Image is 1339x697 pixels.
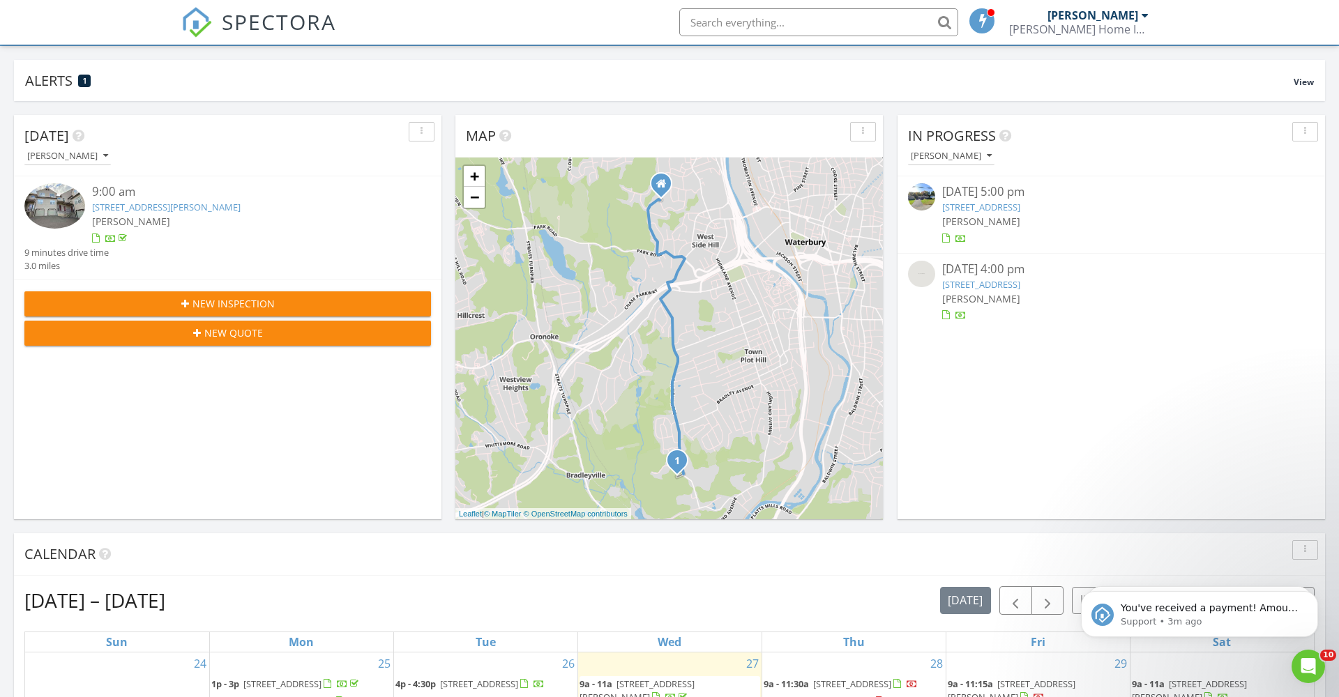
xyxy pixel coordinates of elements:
[24,586,165,614] h2: [DATE] – [DATE]
[464,187,485,208] a: Zoom out
[908,183,935,210] img: streetview
[24,126,69,145] span: [DATE]
[24,246,109,259] div: 9 minutes drive time
[942,201,1020,213] a: [STREET_ADDRESS]
[942,278,1020,291] a: [STREET_ADDRESS]
[466,126,496,145] span: Map
[813,677,891,690] span: [STREET_ADDRESS]
[286,632,317,652] a: Monday
[459,510,482,518] a: Leaflet
[191,652,209,675] a: Go to August 24, 2025
[1292,650,1325,683] iframe: Intercom live chat
[211,677,239,690] span: 1p - 3p
[764,677,918,690] a: 9a - 11:30a [STREET_ADDRESS]
[181,19,336,48] a: SPECTORA
[25,71,1294,90] div: Alerts
[395,677,436,690] span: 4p - 4:30p
[1060,562,1339,659] iframe: Intercom notifications message
[942,292,1020,305] span: [PERSON_NAME]
[908,261,935,288] img: streetview
[942,183,1281,201] div: [DATE] 5:00 pm
[375,652,393,675] a: Go to August 25, 2025
[1028,632,1048,652] a: Friday
[440,677,518,690] span: [STREET_ADDRESS]
[92,183,397,201] div: 9:00 am
[211,676,392,693] a: 1p - 3p [STREET_ADDRESS]
[764,677,809,690] span: 9a - 11:30a
[27,151,108,161] div: [PERSON_NAME]
[473,632,499,652] a: Tuesday
[908,147,994,166] button: [PERSON_NAME]
[580,677,612,690] span: 9a - 11a
[222,7,336,36] span: SPECTORA
[911,151,992,161] div: [PERSON_NAME]
[24,291,431,316] button: New Inspection
[840,632,868,652] a: Thursday
[1031,586,1064,615] button: Next
[92,201,241,213] a: [STREET_ADDRESS][PERSON_NAME]
[679,8,958,36] input: Search everything...
[677,460,686,468] div: 7 Taft Pointe 54, Waterbury, CT 06708
[948,677,993,690] span: 9a - 11:15a
[743,652,762,675] a: Go to August 27, 2025
[455,508,631,520] div: |
[24,321,431,346] button: New Quote
[1320,650,1336,661] span: 10
[204,325,263,340] span: New Quote
[395,677,545,690] a: 4p - 4:30p [STREET_ADDRESS]
[24,183,85,229] img: 9329644%2Fcover_photos%2FBG9dZtOHylySKjzNFqCb%2Fsmall.jpg
[484,510,522,518] a: © MapTiler
[92,215,170,228] span: [PERSON_NAME]
[940,587,991,614] button: [DATE]
[908,261,1315,323] a: [DATE] 4:00 pm [STREET_ADDRESS] [PERSON_NAME]
[1009,22,1149,36] div: DeLeon Home Inspections
[181,7,212,38] img: The Best Home Inspection Software - Spectora
[211,677,361,690] a: 1p - 3p [STREET_ADDRESS]
[395,676,576,693] a: 4p - 4:30p [STREET_ADDRESS]
[1112,652,1130,675] a: Go to August 29, 2025
[24,147,111,166] button: [PERSON_NAME]
[83,76,86,86] span: 1
[243,677,321,690] span: [STREET_ADDRESS]
[908,126,996,145] span: In Progress
[942,261,1281,278] div: [DATE] 4:00 pm
[192,296,275,311] span: New Inspection
[1294,76,1314,88] span: View
[1132,677,1165,690] span: 9a - 11a
[999,586,1032,615] button: Previous
[1047,8,1138,22] div: [PERSON_NAME]
[908,183,1315,245] a: [DATE] 5:00 pm [STREET_ADDRESS] [PERSON_NAME]
[24,259,109,273] div: 3.0 miles
[655,632,684,652] a: Wednesday
[559,652,577,675] a: Go to August 26, 2025
[24,544,96,563] span: Calendar
[524,510,628,518] a: © OpenStreetMap contributors
[464,166,485,187] a: Zoom in
[764,676,944,693] a: 9a - 11:30a [STREET_ADDRESS]
[24,183,431,273] a: 9:00 am [STREET_ADDRESS][PERSON_NAME] [PERSON_NAME] 9 minutes drive time 3.0 miles
[103,632,130,652] a: Sunday
[674,457,680,466] i: 1
[942,215,1020,228] span: [PERSON_NAME]
[928,652,946,675] a: Go to August 28, 2025
[661,183,669,192] div: 73 Westmont Dr., Waterbury CT 06708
